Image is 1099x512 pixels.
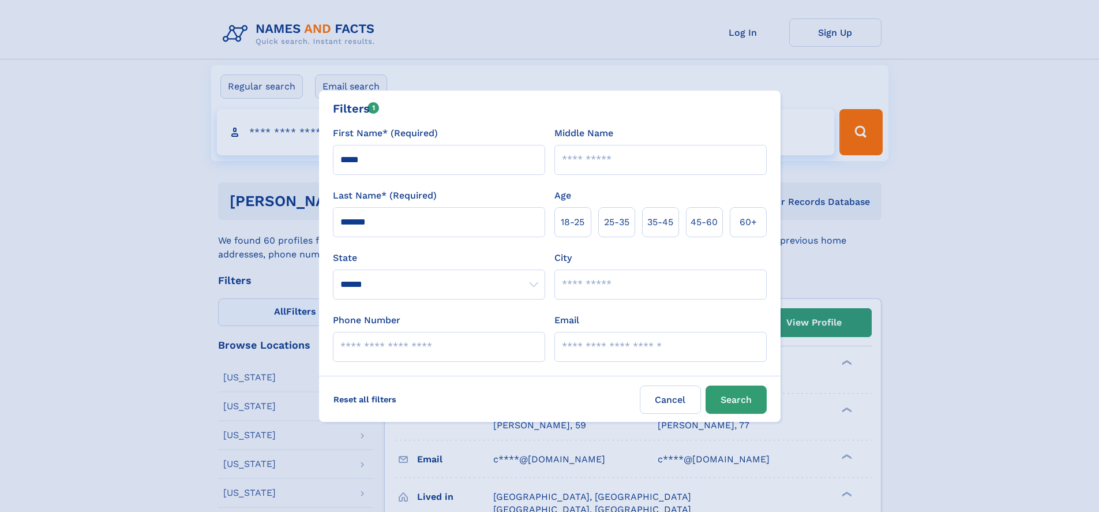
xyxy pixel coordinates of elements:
[561,215,584,229] span: 18‑25
[326,386,404,413] label: Reset all filters
[333,251,545,265] label: State
[554,313,579,327] label: Email
[554,189,571,203] label: Age
[640,386,701,414] label: Cancel
[647,215,673,229] span: 35‑45
[604,215,629,229] span: 25‑35
[554,251,572,265] label: City
[706,386,767,414] button: Search
[333,313,400,327] label: Phone Number
[333,100,380,117] div: Filters
[333,126,438,140] label: First Name* (Required)
[333,189,437,203] label: Last Name* (Required)
[554,126,613,140] label: Middle Name
[740,215,757,229] span: 60+
[691,215,718,229] span: 45‑60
